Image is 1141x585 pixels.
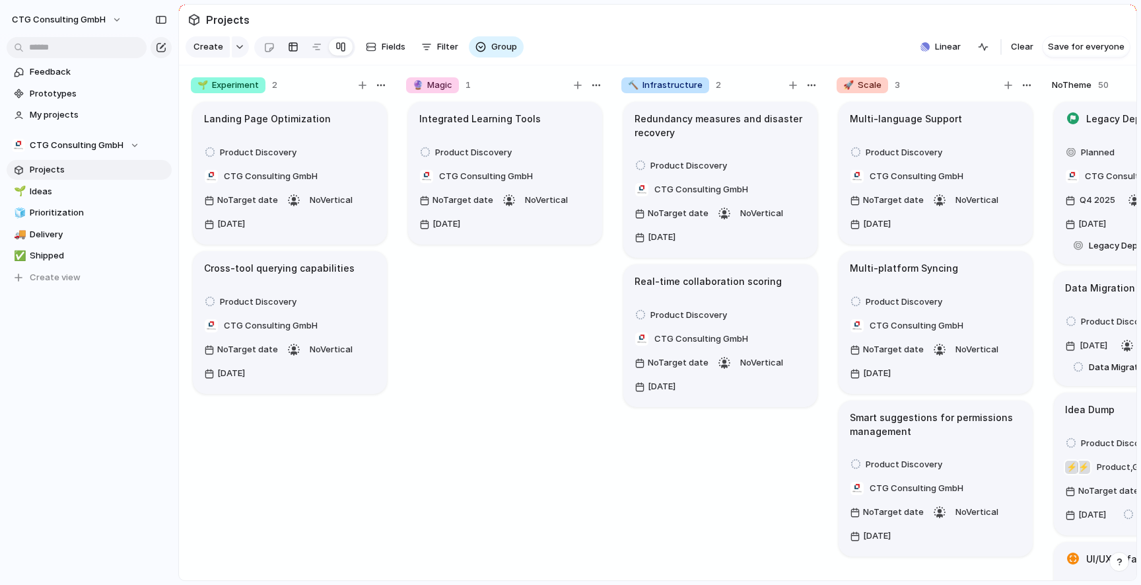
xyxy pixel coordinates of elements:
[952,190,1002,211] button: NoVertical
[193,102,387,245] div: Landing Page OptimizationProduct DiscoveryCTG Consulting GmbHNoTarget dateNoVertical[DATE]
[737,203,786,224] button: NoVertical
[1052,79,1091,92] span: No Theme
[843,79,882,92] span: Scale
[7,246,172,266] a: ✅Shipped
[201,315,321,336] button: CTG Consulting GmbH
[30,163,167,176] span: Projects
[839,251,1033,394] div: Multi-platform SyncingProduct DiscoveryCTG Consulting GmbHNoTarget dateNoVertical[DATE]
[491,40,517,54] span: Group
[272,79,277,92] span: 2
[201,166,321,187] button: CTG Consulting GmbH
[12,249,25,262] button: ✅
[197,79,208,90] span: 🌱
[310,194,353,205] span: No Vertical
[1065,461,1078,474] div: ⚡
[416,190,497,211] button: NoTarget date
[413,79,452,92] span: Magic
[193,40,223,54] span: Create
[623,264,817,407] div: Real-time collaboration scoringProduct DiscoveryCTG Consulting GmbHNoTarget dateNoVertical[DATE]
[631,203,712,224] button: NoTarget date
[7,225,172,245] a: 🚚Delivery
[648,207,709,220] span: No Target date
[650,309,727,322] span: Product Discovery
[7,136,172,155] button: CTG Consulting GmbH
[628,79,703,92] span: Infrastructure
[204,261,355,276] h1: Cross-tool querying capabilities
[7,160,172,180] a: Projects
[14,227,23,242] div: 🚚
[310,344,353,354] span: No Vertical
[839,401,1033,557] div: Smart suggestions for permissions managementProduct DiscoveryCTG Consulting GmbHNoTarget dateNoVe...
[201,292,305,313] button: Product Discovery
[201,363,248,384] button: [DATE]
[30,185,167,198] span: Ideas
[220,295,296,309] span: Product Discovery
[6,9,129,30] button: CTG Consulting GmbH
[201,190,281,211] button: NoTarget date
[7,182,172,202] div: 🌱Ideas
[863,194,924,207] span: No Target date
[197,79,259,92] span: Experiment
[416,166,536,187] button: CTG Consulting GmbH
[648,231,675,244] span: [DATE]
[847,142,951,163] button: Product Discovery
[955,194,998,205] span: No Vertical
[1077,461,1090,474] div: ⚡
[30,65,167,79] span: Feedback
[847,478,967,499] button: CTG Consulting GmbH
[1078,508,1106,522] span: [DATE]
[382,40,405,54] span: Fields
[654,183,748,196] span: CTG Consulting GmbH
[1011,40,1033,54] span: Clear
[7,105,172,125] a: My projects
[847,292,951,313] button: Product Discovery
[839,102,1033,245] div: Multi-language SupportProduct DiscoveryCTG Consulting GmbHNoTarget dateNoVertical[DATE]
[7,203,172,223] div: 🧊Prioritization
[306,339,356,360] button: NoVertical
[7,62,172,82] a: Feedback
[847,526,894,547] button: [DATE]
[847,214,894,235] button: [DATE]
[1078,217,1106,231] span: [DATE]
[224,170,318,183] span: CTG Consulting GmbH
[935,40,961,54] span: Linear
[843,79,854,90] span: 🚀
[7,268,172,288] button: Create view
[419,112,541,126] h1: Integrated Learning Tools
[870,482,963,495] span: CTG Consulting GmbH
[628,79,639,90] span: 🔨
[217,194,278,207] span: No Target date
[432,194,493,207] span: No Target date
[631,329,751,350] button: CTG Consulting GmbH
[623,102,817,258] div: Redundancy measures and disaster recoveryProduct DiscoveryCTG Consulting GmbHNoTarget dateNoVerti...
[915,37,966,57] button: Linear
[435,146,512,159] span: Product Discovery
[466,79,471,92] span: 1
[654,332,748,346] span: CTG Consulting GmbH
[866,458,942,471] span: Product Discovery
[847,315,967,336] button: CTG Consulting GmbH
[12,228,25,241] button: 🚚
[635,274,782,289] h1: Real-time collaboration scoring
[631,179,751,200] button: CTG Consulting GmbH
[408,102,602,245] div: Integrated Learning ToolsProduct DiscoveryCTG Consulting GmbHNoTarget dateNoVertical[DATE]
[201,339,281,360] button: NoTarget date
[361,36,411,58] button: Fields
[193,251,387,394] div: Cross-tool querying capabilitiesProduct DiscoveryCTG Consulting GmbHNoTarget dateNoVertical[DATE]
[631,352,712,373] button: NoTarget date
[866,295,942,309] span: Product Discovery
[30,108,167,122] span: My projects
[863,217,891,231] span: [DATE]
[1048,40,1124,54] span: Save for everyone
[30,271,81,284] span: Create view
[217,343,278,356] span: No Target date
[870,170,963,183] span: CTG Consulting GmbH
[1062,190,1122,211] button: Q4 2025
[201,214,248,235] button: [DATE]
[12,206,25,219] button: 🧊
[847,339,927,360] button: NoTarget date
[12,13,106,26] span: CTG Consulting GmbH
[895,79,900,92] span: 3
